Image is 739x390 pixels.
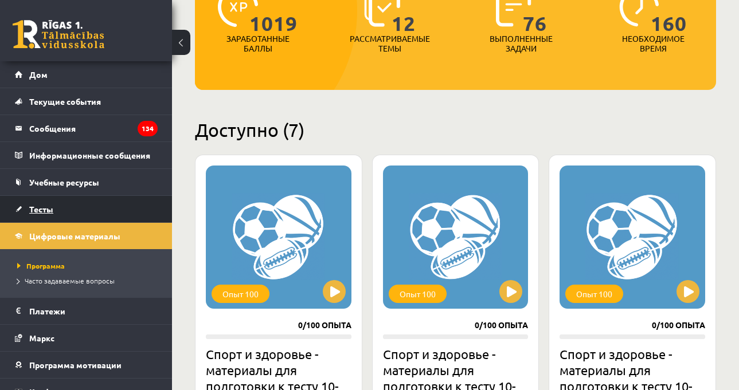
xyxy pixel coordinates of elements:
a: Сообщения134 [15,115,158,141]
font: Информационные сообщения [29,150,150,160]
a: Учебные ресурсы [15,169,158,195]
font: Заработанные баллы [226,33,290,53]
font: Опыт 100 [400,289,436,299]
font: Программа мотивации [29,360,122,370]
font: Часто задаваемые вопросы [25,276,115,285]
font: Текущие события [29,96,101,107]
font: Доступно (7) [195,119,304,141]
font: 76 [523,11,547,36]
a: Дом [15,61,158,88]
font: Платежи [29,306,65,316]
font: Учебные ресурсы [29,177,99,187]
font: Дом [29,69,48,80]
font: Необходимое время [622,33,685,53]
font: 160 [651,11,687,36]
font: Тесты [29,204,53,214]
a: Часто задаваемые вопросы [17,275,161,286]
font: Опыт 100 [222,289,259,299]
font: Опыт 100 [576,289,612,299]
a: Программа [17,261,161,271]
font: 134 [142,124,154,133]
a: Информационные сообщения [15,142,158,168]
font: Маркс [29,333,54,343]
a: Платежи [15,298,158,324]
font: 1019 [249,11,298,36]
a: Маркс [15,325,158,351]
font: Цифровые материалы [29,231,120,241]
font: Сообщения [29,123,76,133]
a: Текущие события [15,88,158,115]
font: 12 [392,11,416,36]
font: Выполненные задачи [490,33,553,53]
a: Программа мотивации [15,352,158,378]
a: Рижская 1-я средняя школа заочного обучения [13,20,104,49]
a: Тесты [15,196,158,222]
a: Цифровые материалы [15,223,158,249]
font: Рассматриваемые темы [350,33,430,53]
font: Программа [26,261,65,270]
